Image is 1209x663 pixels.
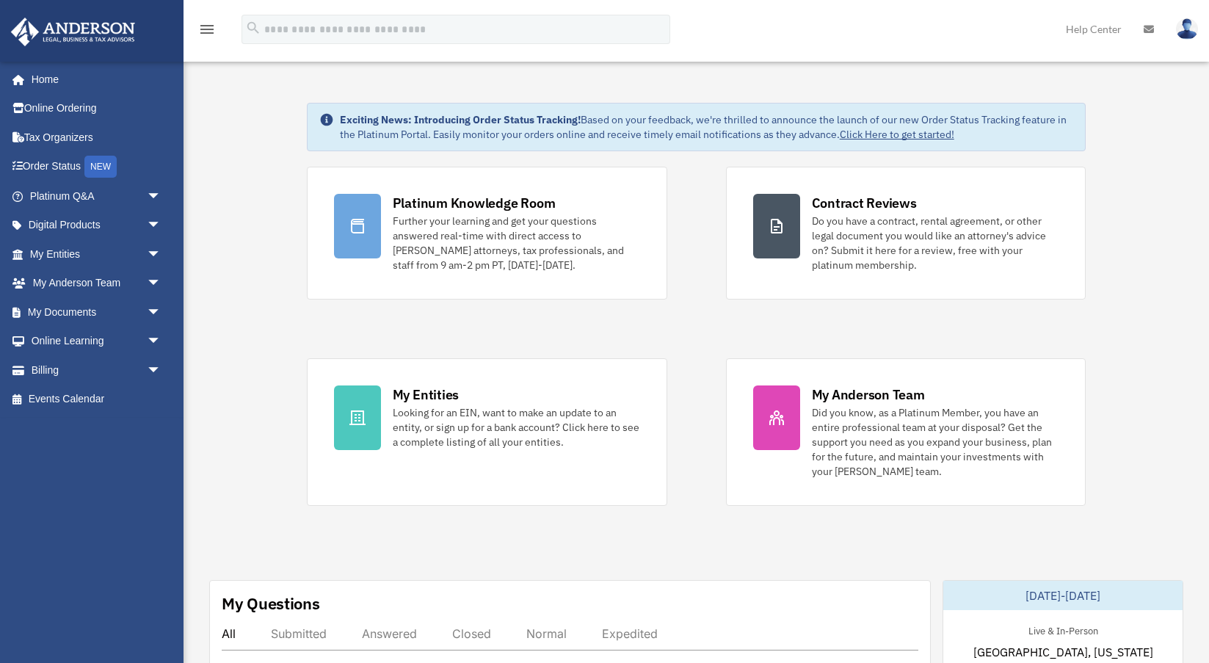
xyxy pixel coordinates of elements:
[245,20,261,36] i: search
[10,211,184,240] a: Digital Productsarrow_drop_down
[340,112,1074,142] div: Based on your feedback, we're thrilled to announce the launch of our new Order Status Tracking fe...
[1176,18,1198,40] img: User Pic
[10,327,184,356] a: Online Learningarrow_drop_down
[393,214,640,272] div: Further your learning and get your questions answered real-time with direct access to [PERSON_NAM...
[10,239,184,269] a: My Entitiesarrow_drop_down
[10,65,176,94] a: Home
[943,581,1183,610] div: [DATE]-[DATE]
[10,123,184,152] a: Tax Organizers
[812,194,917,212] div: Contract Reviews
[393,385,459,404] div: My Entities
[726,167,1086,300] a: Contract Reviews Do you have a contract, rental agreement, or other legal document you would like...
[393,405,640,449] div: Looking for an EIN, want to make an update to an entity, or sign up for a bank account? Click her...
[812,405,1059,479] div: Did you know, as a Platinum Member, you have an entire professional team at your disposal? Get th...
[10,181,184,211] a: Platinum Q&Aarrow_drop_down
[10,269,184,298] a: My Anderson Teamarrow_drop_down
[602,626,658,641] div: Expedited
[340,113,581,126] strong: Exciting News: Introducing Order Status Tracking!
[973,643,1153,661] span: [GEOGRAPHIC_DATA], [US_STATE]
[10,355,184,385] a: Billingarrow_drop_down
[726,358,1086,506] a: My Anderson Team Did you know, as a Platinum Member, you have an entire professional team at your...
[147,181,176,211] span: arrow_drop_down
[840,128,954,141] a: Click Here to get started!
[526,626,567,641] div: Normal
[362,626,417,641] div: Answered
[198,26,216,38] a: menu
[307,167,667,300] a: Platinum Knowledge Room Further your learning and get your questions answered real-time with dire...
[452,626,491,641] div: Closed
[10,385,184,414] a: Events Calendar
[147,355,176,385] span: arrow_drop_down
[147,297,176,327] span: arrow_drop_down
[7,18,139,46] img: Anderson Advisors Platinum Portal
[812,385,925,404] div: My Anderson Team
[198,21,216,38] i: menu
[307,358,667,506] a: My Entities Looking for an EIN, want to make an update to an entity, or sign up for a bank accoun...
[10,297,184,327] a: My Documentsarrow_drop_down
[393,194,556,212] div: Platinum Knowledge Room
[147,211,176,241] span: arrow_drop_down
[812,214,1059,272] div: Do you have a contract, rental agreement, or other legal document you would like an attorney's ad...
[84,156,117,178] div: NEW
[147,327,176,357] span: arrow_drop_down
[1017,622,1110,637] div: Live & In-Person
[271,626,327,641] div: Submitted
[10,94,184,123] a: Online Ordering
[10,152,184,182] a: Order StatusNEW
[222,593,320,615] div: My Questions
[222,626,236,641] div: All
[147,239,176,269] span: arrow_drop_down
[147,269,176,299] span: arrow_drop_down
